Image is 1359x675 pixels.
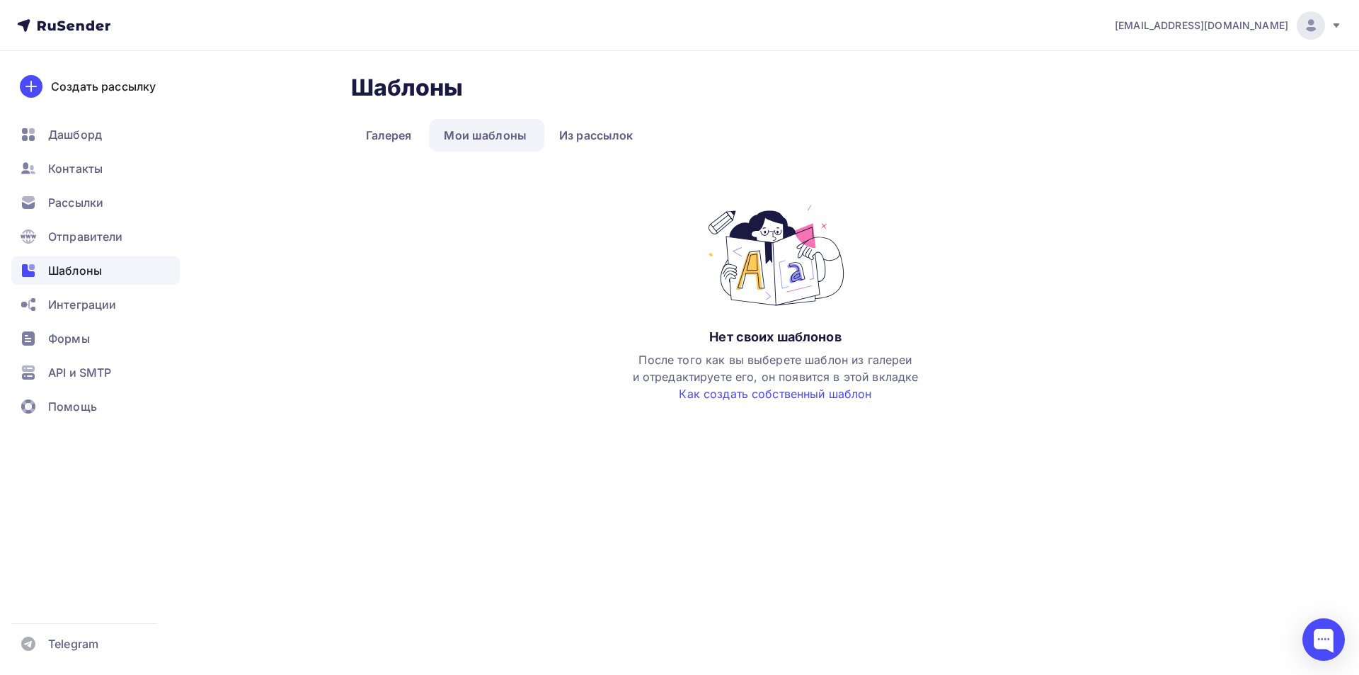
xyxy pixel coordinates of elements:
span: Интеграции [48,296,116,313]
a: Формы [11,324,180,353]
span: Дашборд [48,126,102,143]
span: [EMAIL_ADDRESS][DOMAIN_NAME] [1115,18,1288,33]
a: Как создать собственный шаблон [679,387,871,401]
span: Контакты [48,160,103,177]
a: Мои шаблоны [429,119,541,152]
span: После того как вы выберете шаблон из галереи и отредактируете его, он появится в этой вкладке [633,353,919,401]
h2: Шаблоны [351,74,464,102]
div: Нет своих шаблонов [709,329,842,346]
span: Помощь [48,398,97,415]
a: Из рассылок [544,119,648,152]
a: [EMAIL_ADDRESS][DOMAIN_NAME] [1115,11,1342,40]
a: Рассылки [11,188,180,217]
span: Telegram [48,635,98,652]
a: Шаблоны [11,256,180,285]
span: Отправители [48,228,123,245]
a: Дашборд [11,120,180,149]
span: Формы [48,330,90,347]
span: API и SMTP [48,364,111,381]
a: Отправители [11,222,180,251]
span: Рассылки [48,194,103,211]
span: Шаблоны [48,262,102,279]
a: Галерея [351,119,427,152]
div: Создать рассылку [51,78,156,95]
a: Контакты [11,154,180,183]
